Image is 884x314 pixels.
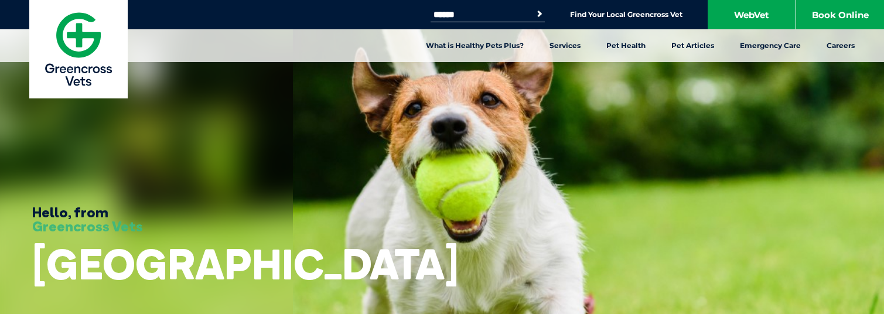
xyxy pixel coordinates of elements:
[658,29,727,62] a: Pet Articles
[413,29,537,62] a: What is Healthy Pets Plus?
[32,205,143,233] h3: Hello, from
[593,29,658,62] a: Pet Health
[814,29,868,62] a: Careers
[32,241,459,287] h1: [GEOGRAPHIC_DATA]
[537,29,593,62] a: Services
[570,10,682,19] a: Find Your Local Greencross Vet
[534,8,545,20] button: Search
[727,29,814,62] a: Emergency Care
[32,217,143,235] span: Greencross Vets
